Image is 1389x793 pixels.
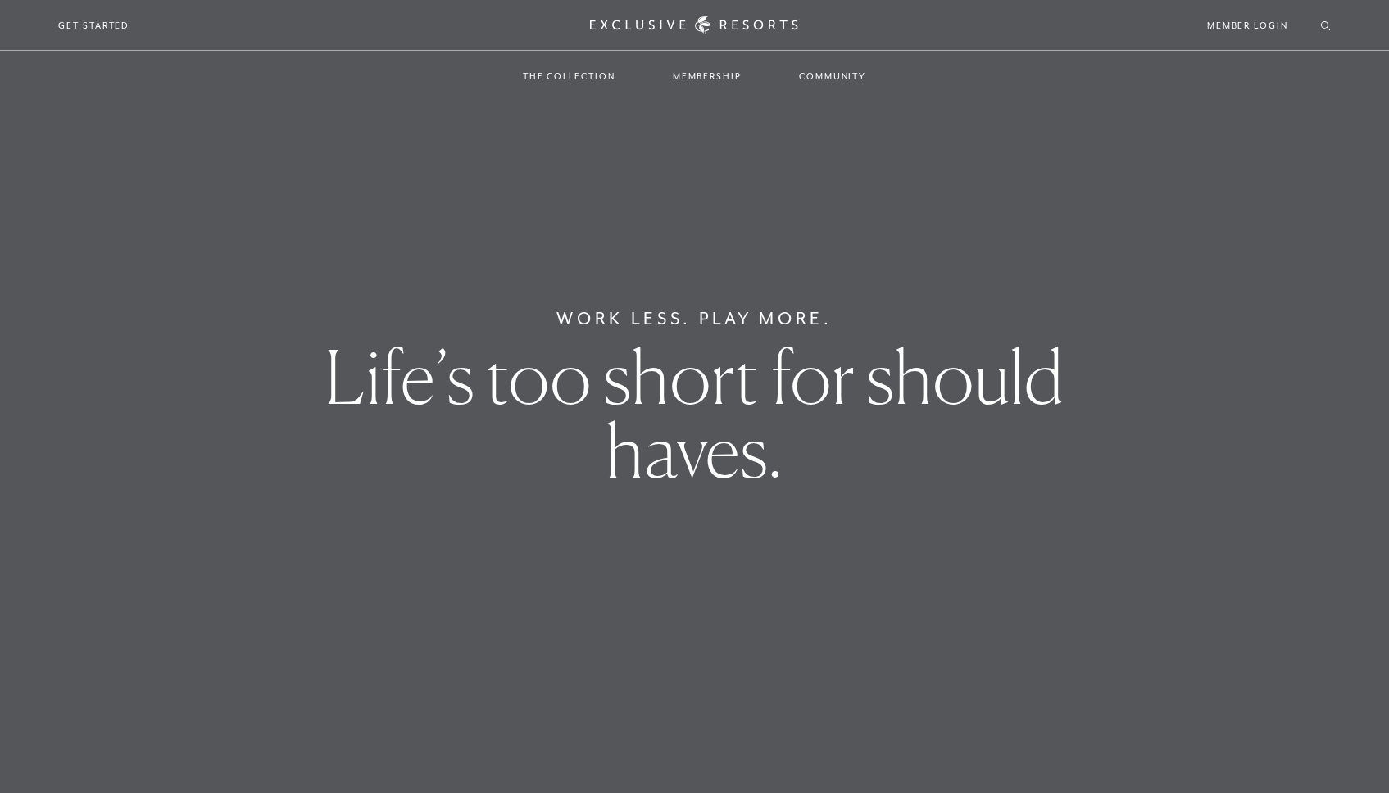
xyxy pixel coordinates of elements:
a: Member Login [1207,18,1288,33]
h1: Life’s too short for should haves. [243,340,1146,487]
a: Membership [656,52,758,100]
a: Get Started [58,18,129,33]
a: The Collection [506,52,632,100]
h6: Work Less. Play More. [556,306,833,332]
a: Community [783,52,883,100]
